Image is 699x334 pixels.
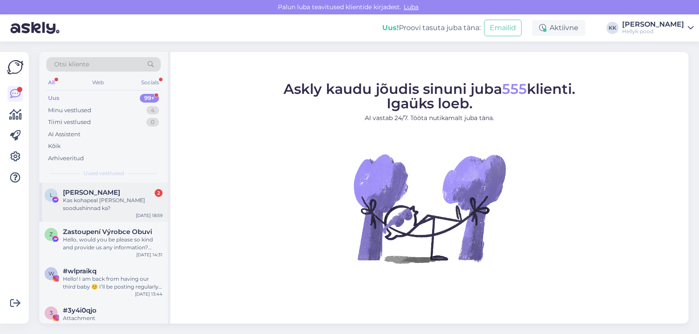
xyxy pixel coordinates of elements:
[48,270,54,277] span: w
[155,189,163,197] div: 2
[139,77,161,88] div: Socials
[140,94,159,103] div: 99+
[484,20,522,36] button: Emailid
[48,118,91,127] div: Tiimi vestlused
[382,23,481,33] div: Proovi tasuta juba täna:
[284,80,575,112] span: Askly kaudu jõudis sinuni juba klienti. Igaüks loeb.
[622,28,684,35] div: Hellyk pood
[90,77,106,88] div: Web
[284,114,575,123] p: AI vastab 24/7. Tööta nutikamalt juba täna.
[136,212,163,219] div: [DATE] 18:59
[50,192,53,198] span: L
[46,77,56,88] div: All
[49,231,53,238] span: Z
[48,154,84,163] div: Arhiveeritud
[136,251,163,258] div: [DATE] 14:31
[606,22,619,34] div: KK
[146,106,159,115] div: 4
[63,189,120,196] span: Laura Aare
[7,59,24,76] img: Askly Logo
[83,169,124,177] span: Uued vestlused
[135,291,163,297] div: [DATE] 13:44
[622,21,684,28] div: [PERSON_NAME]
[48,106,91,115] div: Minu vestlused
[63,228,152,236] span: Zastoupení Výrobce Obuvi
[502,80,527,97] span: 555
[351,130,508,287] img: No Chat active
[63,275,163,291] div: Hello! I am back from having our third baby ☺️ I’ll be posting regularly again and I am open to m...
[63,196,163,212] div: Kas kohapeal [PERSON_NAME] soodushinnad ka?
[48,94,59,103] div: Uus
[382,24,399,32] b: Uus!
[63,306,97,314] span: #3y4i0qjo
[48,130,80,139] div: AI Assistent
[136,322,163,329] div: [DATE] 11:04
[63,267,97,275] span: #wlpraikq
[48,142,61,151] div: Kõik
[532,20,585,36] div: Aktiivne
[54,60,89,69] span: Otsi kliente
[622,21,694,35] a: [PERSON_NAME]Hellyk pood
[146,118,159,127] div: 0
[401,3,421,11] span: Luba
[50,310,53,316] span: 3
[63,236,163,251] div: Hello, would you be please so kind and provide us any information? Thank you!
[63,314,163,322] div: Attachment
